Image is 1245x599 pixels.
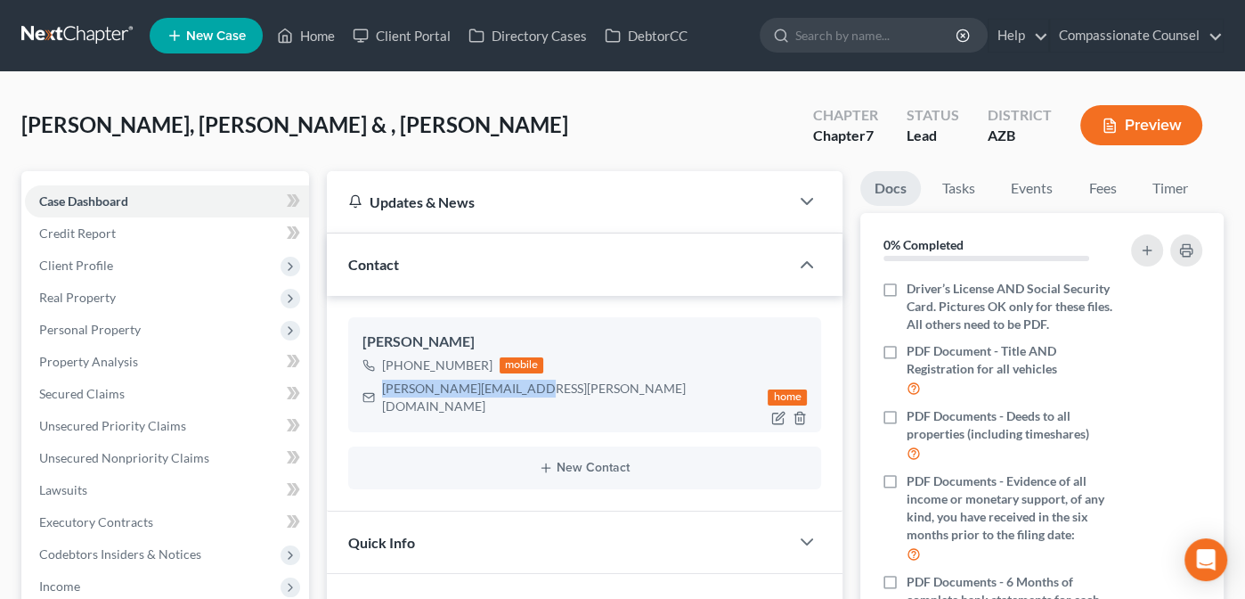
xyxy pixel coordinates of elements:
[988,105,1052,126] div: District
[362,461,807,475] button: New Contact
[907,126,959,146] div: Lead
[1080,105,1202,145] button: Preview
[39,193,128,209] span: Case Dashboard
[768,390,807,406] div: home
[348,534,415,551] span: Quick Info
[39,418,186,433] span: Unsecured Priority Claims
[795,19,958,52] input: Search by name...
[25,185,309,217] a: Case Dashboard
[348,256,399,273] span: Contact
[988,126,1052,146] div: AZB
[866,127,874,144] span: 7
[39,578,80,594] span: Income
[39,354,138,369] span: Property Analysis
[39,258,113,273] span: Client Profile
[997,171,1067,206] a: Events
[813,126,878,146] div: Chapter
[907,105,959,126] div: Status
[25,378,309,410] a: Secured Claims
[382,357,492,374] div: [PHONE_NUMBER]
[883,237,964,252] strong: 0% Completed
[25,506,309,538] a: Executory Contracts
[907,472,1118,544] span: PDF Documents - Evidence of all income or monetary support, of any kind, you have received in the...
[928,171,989,206] a: Tasks
[907,280,1118,333] span: Driver’s License AND Social Security Card. Pictures OK only for these files. All others need to b...
[1074,171,1131,206] a: Fees
[39,322,141,337] span: Personal Property
[39,386,125,401] span: Secured Claims
[25,442,309,474] a: Unsecured Nonpriority Claims
[460,20,596,52] a: Directory Cases
[39,546,201,562] span: Codebtors Insiders & Notices
[39,482,87,497] span: Lawsuits
[1050,20,1223,52] a: Compassionate Counsel
[1138,171,1202,206] a: Timer
[348,193,768,211] div: Updates & News
[382,380,761,415] div: [PERSON_NAME][EMAIL_ADDRESS][PERSON_NAME][DOMAIN_NAME]
[500,357,544,373] div: mobile
[989,20,1048,52] a: Help
[21,111,568,137] span: [PERSON_NAME], [PERSON_NAME] & , [PERSON_NAME]
[907,407,1118,443] span: PDF Documents - Deeds to all properties (including timeshares)
[25,474,309,506] a: Lawsuits
[39,450,209,465] span: Unsecured Nonpriority Claims
[344,20,460,52] a: Client Portal
[25,217,309,250] a: Credit Report
[907,342,1118,378] span: PDF Document - Title AND Registration for all vehicles
[25,346,309,378] a: Property Analysis
[860,171,921,206] a: Docs
[39,290,116,305] span: Real Property
[268,20,344,52] a: Home
[813,105,878,126] div: Chapter
[25,410,309,442] a: Unsecured Priority Claims
[596,20,696,52] a: DebtorCC
[362,332,807,353] div: [PERSON_NAME]
[39,514,153,529] span: Executory Contracts
[186,29,246,43] span: New Case
[39,226,116,241] span: Credit Report
[1184,538,1227,581] div: Open Intercom Messenger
